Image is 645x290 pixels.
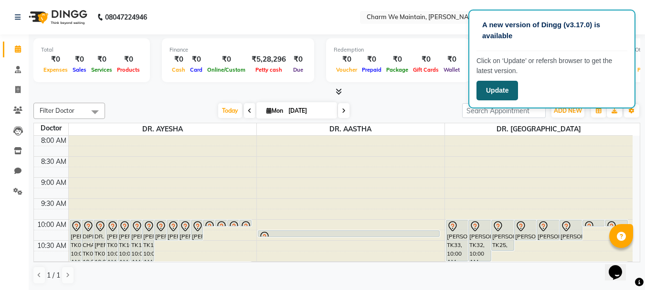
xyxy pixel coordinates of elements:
[411,66,441,73] span: Gift Cards
[290,54,307,65] div: ₹0
[179,220,190,240] div: [PERSON_NAME], TK06, 10:00 AM-10:30 AM, BASIC HYDRA FACIAL
[41,54,70,65] div: ₹0
[218,103,242,118] span: Today
[205,54,248,65] div: ₹0
[39,178,68,188] div: 9:00 AM
[441,66,462,73] span: Wallet
[143,220,154,261] div: [PERSON_NAME], TK19, 10:00 AM-11:00 AM, ADV GLUTA
[70,66,89,73] span: Sales
[334,54,360,65] div: ₹0
[285,104,333,118] input: 2025-09-01
[115,66,142,73] span: Products
[169,54,188,65] div: ₹0
[82,220,93,261] div: DIPIKA CHAMUDIA, TK04, 10:00 AM-11:00 AM, SKIN TAG/MOLE REMOVAL
[24,4,90,31] img: logo
[384,54,411,65] div: ₹0
[291,66,306,73] span: Due
[334,66,360,73] span: Voucher
[462,103,546,118] input: Search Appointment
[39,136,68,146] div: 8:00 AM
[70,220,81,261] div: [PERSON_NAME], TK09, 10:00 AM-11:00 AM, HAIR PRP
[167,220,178,240] div: [PERSON_NAME], TK20, 10:00 AM-10:30 AM, CLASSIC GLUTA
[70,54,89,65] div: ₹0
[360,54,384,65] div: ₹0
[537,220,559,240] div: [PERSON_NAME] & [PERSON_NAME], TK29, 10:00 AM-10:30 AM, FACE TREATMENT
[106,220,117,261] div: [PERSON_NAME], TK03, 10:00 AM-11:00 AM, LASER HAIR REDUCTION
[469,220,491,261] div: [PERSON_NAME], TK32, 10:00 AM-11:00 AM, GFC
[131,220,142,261] div: [PERSON_NAME], TK14, 10:00 AM-11:00 AM, HAIR PRP
[203,220,214,226] div: [PERSON_NAME], TK15, 10:00 AM-10:10 AM, HYDRA FACIAL
[169,66,188,73] span: Cash
[69,123,256,135] span: DR. AYESHA
[34,123,68,133] div: Doctor
[476,56,627,76] p: Click on ‘Update’ or refersh browser to get the latest version.
[583,220,605,226] div: [PERSON_NAME], TK31, 10:00 AM-10:10 AM, PICO LASER
[191,220,202,240] div: [PERSON_NAME], TK18, 10:00 AM-10:30 AM, PREMIUM GLUTA
[384,66,411,73] span: Package
[35,220,68,230] div: 10:00 AM
[248,54,290,65] div: ₹5,28,296
[39,157,68,167] div: 8:30 AM
[264,107,285,114] span: Mon
[105,4,147,31] b: 08047224946
[228,220,239,226] div: [PERSON_NAME], TK17, 10:00 AM-10:10 AM, FACE TREATMENT
[560,220,582,240] div: [PERSON_NAME], TK28, 10:00 AM-10:30 AM, FACE TREATMENT
[258,231,439,236] div: [PERSON_NAME], TK23, 10:15 AM-10:25 AM, GFC
[188,66,205,73] span: Card
[89,66,115,73] span: Services
[35,262,68,272] div: 11:00 AM
[39,199,68,209] div: 9:30 AM
[188,54,205,65] div: ₹0
[35,241,68,251] div: 10:30 AM
[118,220,129,261] div: [PERSON_NAME], TK10, 10:00 AM-11:00 AM, HAIR PRP
[115,54,142,65] div: ₹0
[240,220,251,226] div: [PERSON_NAME], TK11, 10:00 AM-10:10 AM, PACKAGE RENEWAL
[515,220,537,240] div: [PERSON_NAME], TK30, 10:00 AM-10:30 AM, FACE TREATMENT
[605,220,627,226] div: [PERSON_NAME], TK24, 10:00 AM-10:10 AM, FOLLOWUP
[441,54,462,65] div: ₹0
[40,107,74,114] span: Filter Doctor
[360,66,384,73] span: Prepaid
[89,54,115,65] div: ₹0
[605,252,635,280] iframe: chat widget
[445,123,633,135] span: DR. [GEOGRAPHIC_DATA]
[215,220,226,226] div: [PERSON_NAME] [PERSON_NAME], TK08, 10:00 AM-10:10 AM, PACKAGE RENEWAL
[205,66,248,73] span: Online/Custom
[253,66,285,73] span: Petty cash
[41,46,142,54] div: Total
[94,220,105,261] div: DR.[PERSON_NAME], TK05, 10:00 AM-11:00 AM, LASER HAIR REDUCTION
[446,220,468,261] div: [PERSON_NAME], TK33, 10:00 AM-11:00 AM, ADV GLUTA
[257,123,444,135] span: DR. AASTHA
[554,107,582,114] span: ADD NEW
[492,220,514,250] div: [PERSON_NAME], TK25, 10:00 AM-10:45 AM, BIKINI LASER
[551,104,584,118] button: ADD NEW
[47,270,60,280] span: 1 / 1
[482,20,622,41] p: A new version of Dingg (v3.17.0) is available
[476,81,518,100] button: Update
[41,66,70,73] span: Expenses
[169,46,307,54] div: Finance
[155,220,166,240] div: [PERSON_NAME] & [PERSON_NAME], TK13, 10:00 AM-10:30 AM, FACE TREATMENT
[411,54,441,65] div: ₹0
[334,46,462,54] div: Redemption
